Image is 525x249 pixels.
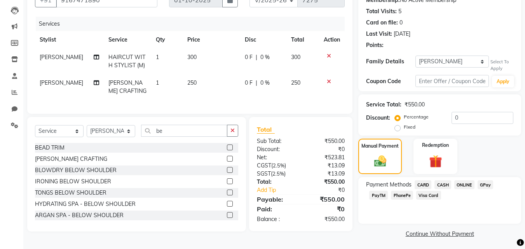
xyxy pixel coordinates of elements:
[370,154,390,168] img: _cash.svg
[187,79,197,86] span: 250
[40,79,83,86] span: [PERSON_NAME]
[251,186,309,194] a: Add Tip
[260,79,270,87] span: 0 %
[301,153,351,162] div: ₹523.81
[366,114,390,122] div: Discount:
[366,57,415,66] div: Family Details
[301,170,351,178] div: ₹13.09
[454,180,474,189] span: ONLINE
[272,171,284,177] span: 2.5%
[309,186,351,194] div: ₹0
[319,31,345,49] th: Action
[301,195,351,204] div: ₹550.00
[35,144,65,152] div: BEAD TRIM
[404,124,415,131] label: Fixed
[301,137,351,145] div: ₹550.00
[245,53,253,61] span: 0 F
[301,204,351,214] div: ₹0
[36,17,351,31] div: Services
[35,178,111,186] div: IRONING BELOW SHOULDER
[251,153,301,162] div: Net:
[251,204,301,214] div: Paid:
[256,53,257,61] span: |
[366,30,392,38] div: Last Visit:
[416,191,441,200] span: Visa Card
[490,59,513,72] div: Select To Apply
[40,54,83,61] span: [PERSON_NAME]
[301,178,351,186] div: ₹550.00
[35,31,104,49] th: Stylist
[35,155,107,163] div: [PERSON_NAME] CRAFTING
[415,75,489,87] input: Enter Offer / Coupon Code
[301,145,351,153] div: ₹0
[156,54,159,61] span: 1
[394,30,410,38] div: [DATE]
[35,166,117,174] div: BLOWDRY BELOW SHOULDER
[422,142,449,149] label: Redemption
[366,181,412,189] span: Payment Methods
[291,79,300,86] span: 250
[260,53,270,61] span: 0 %
[104,31,151,49] th: Service
[187,54,197,61] span: 300
[366,7,397,16] div: Total Visits:
[404,113,429,120] label: Percentage
[257,125,275,134] span: Total
[183,31,240,49] th: Price
[273,162,284,169] span: 2.5%
[405,101,425,109] div: ₹550.00
[391,191,413,200] span: PhonePe
[301,162,351,170] div: ₹13.09
[156,79,159,86] span: 1
[366,77,415,85] div: Coupon Code
[366,101,401,109] div: Service Total:
[425,153,446,169] img: _gift.svg
[366,41,384,49] div: Points:
[291,54,300,61] span: 300
[361,143,399,150] label: Manual Payment
[108,54,145,69] span: HAIRCUT WITH STYLIST (M)
[151,31,183,49] th: Qty
[360,230,520,238] a: Continue Without Payment
[434,180,451,189] span: CASH
[366,19,398,27] div: Card on file:
[35,200,136,208] div: HYDRATING SPA - BELOW SHOULDER
[35,211,124,219] div: ARGAN SPA - BELOW SHOULDER
[251,170,301,178] div: ( )
[108,79,147,94] span: [PERSON_NAME] CRAFTING
[257,162,271,169] span: CGST
[251,195,301,204] div: Payable:
[369,191,388,200] span: PayTM
[415,180,431,189] span: CARD
[257,170,271,177] span: SGST
[256,79,257,87] span: |
[301,215,351,223] div: ₹550.00
[240,31,286,49] th: Disc
[478,180,494,189] span: GPay
[251,162,301,170] div: ( )
[251,215,301,223] div: Balance :
[251,137,301,145] div: Sub Total:
[492,76,514,87] button: Apply
[286,31,319,49] th: Total
[398,7,401,16] div: 5
[35,189,106,197] div: TONGS BELOW SHOULDER
[399,19,403,27] div: 0
[251,178,301,186] div: Total:
[141,125,227,137] input: Search or Scan
[245,79,253,87] span: 0 F
[251,145,301,153] div: Discount:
